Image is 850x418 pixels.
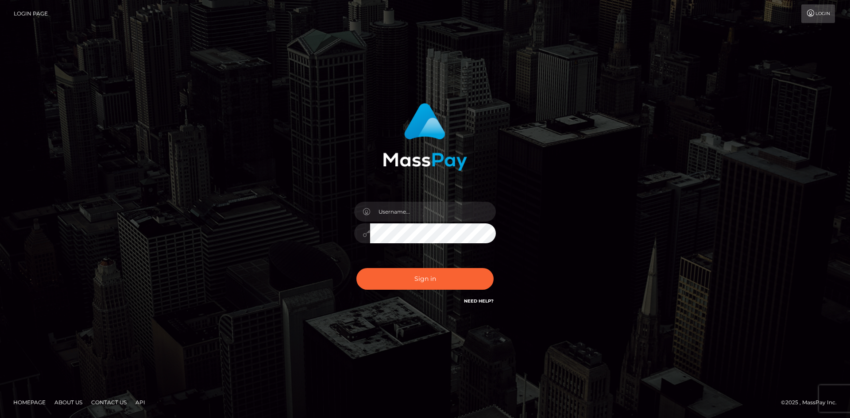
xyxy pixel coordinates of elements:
a: Homepage [10,395,49,409]
a: Login Page [14,4,48,23]
div: © 2025 , MassPay Inc. [781,398,843,407]
input: Username... [370,202,496,222]
a: About Us [51,395,86,409]
a: Need Help? [464,298,494,304]
img: MassPay Login [383,103,467,171]
a: Login [801,4,835,23]
a: Contact Us [88,395,130,409]
a: API [132,395,149,409]
button: Sign in [356,268,494,290]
